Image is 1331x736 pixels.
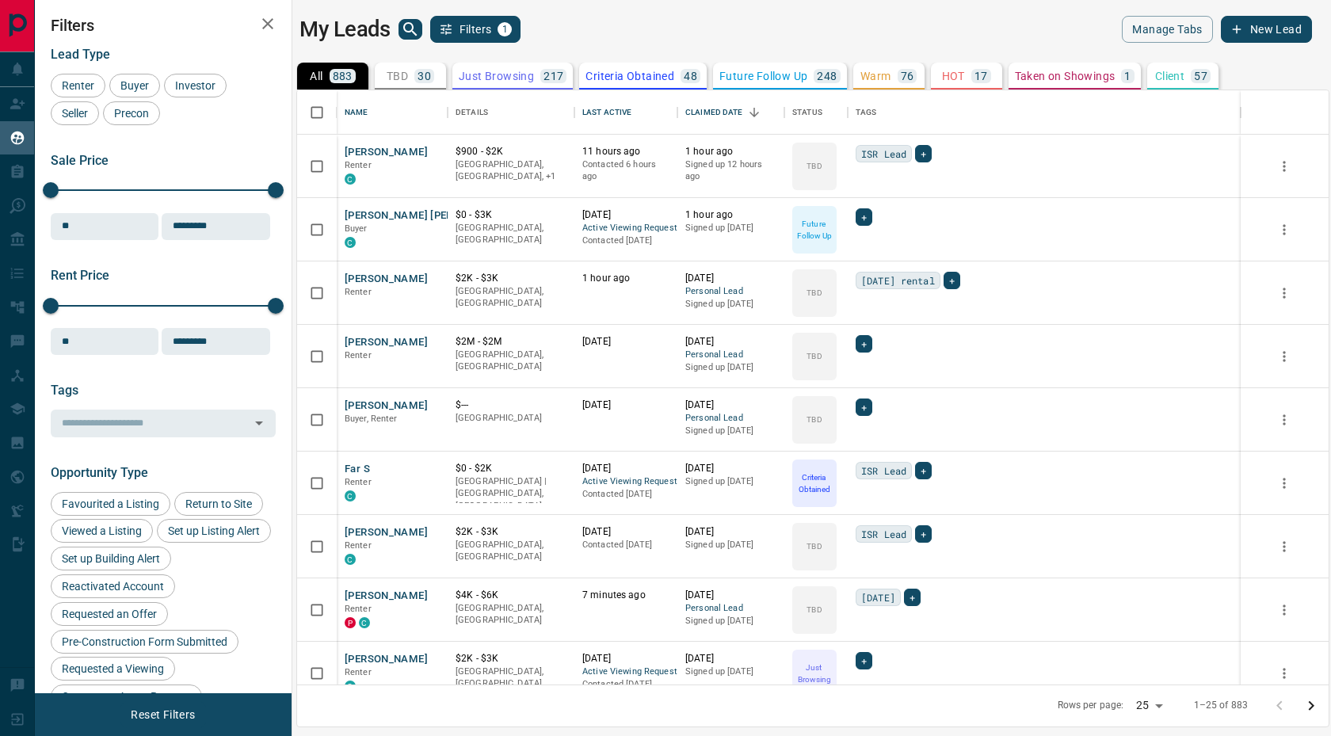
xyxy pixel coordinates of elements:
[345,237,356,248] div: condos.ca
[456,539,566,563] p: [GEOGRAPHIC_DATA], [GEOGRAPHIC_DATA]
[949,273,955,288] span: +
[51,268,109,283] span: Rent Price
[921,146,926,162] span: +
[103,101,160,125] div: Precon
[56,662,170,675] span: Requested a Viewing
[359,617,370,628] div: condos.ca
[848,90,1241,135] div: Tags
[901,71,914,82] p: 76
[685,652,776,665] p: [DATE]
[345,617,356,628] div: property.ca
[51,547,171,570] div: Set up Building Alert
[1272,471,1296,495] button: more
[456,652,566,665] p: $2K - $3K
[685,335,776,349] p: [DATE]
[582,539,669,551] p: Contacted [DATE]
[743,101,765,124] button: Sort
[685,361,776,374] p: Signed up [DATE]
[345,554,356,565] div: condos.ca
[345,399,428,414] button: [PERSON_NAME]
[345,490,356,501] div: condos.ca
[582,589,669,602] p: 7 minutes ago
[1272,281,1296,305] button: more
[1122,16,1212,43] button: Manage Tabs
[685,412,776,425] span: Personal Lead
[1272,598,1296,622] button: more
[51,383,78,398] span: Tags
[456,90,488,135] div: Details
[582,525,669,539] p: [DATE]
[685,425,776,437] p: Signed up [DATE]
[685,298,776,311] p: Signed up [DATE]
[459,71,534,82] p: Just Browsing
[685,602,776,616] span: Personal Lead
[333,71,353,82] p: 883
[915,462,932,479] div: +
[299,17,391,42] h1: My Leads
[582,222,669,235] span: Active Viewing Request
[910,589,915,605] span: +
[170,79,221,92] span: Investor
[582,335,669,349] p: [DATE]
[807,287,822,299] p: TBD
[345,540,372,551] span: Renter
[345,223,368,234] span: Buyer
[56,635,233,648] span: Pre-Construction Form Submitted
[1058,699,1124,712] p: Rows per page:
[861,336,867,352] span: +
[51,602,168,626] div: Requested an Offer
[1272,154,1296,178] button: more
[685,589,776,602] p: [DATE]
[456,158,566,183] p: Toronto
[861,589,895,605] span: [DATE]
[807,540,822,552] p: TBD
[345,477,372,487] span: Renter
[685,208,776,222] p: 1 hour ago
[51,101,99,125] div: Seller
[574,90,677,135] div: Last Active
[685,222,776,235] p: Signed up [DATE]
[456,335,566,349] p: $2M - $2M
[685,475,776,488] p: Signed up [DATE]
[582,399,669,412] p: [DATE]
[345,525,428,540] button: [PERSON_NAME]
[685,145,776,158] p: 1 hour ago
[399,19,422,40] button: search button
[1272,662,1296,685] button: more
[807,350,822,362] p: TBD
[345,681,356,692] div: condos.ca
[582,158,669,183] p: Contacted 6 hours ago
[51,630,238,654] div: Pre-Construction Form Submitted
[719,71,807,82] p: Future Follow Up
[684,71,697,82] p: 48
[582,145,669,158] p: 11 hours ago
[456,145,566,158] p: $900 - $2K
[582,462,669,475] p: [DATE]
[56,552,166,565] span: Set up Building Alert
[345,90,368,135] div: Name
[120,701,205,728] button: Reset Filters
[109,107,154,120] span: Precon
[174,492,263,516] div: Return to Site
[387,71,408,82] p: TBD
[456,222,566,246] p: [GEOGRAPHIC_DATA], [GEOGRAPHIC_DATA]
[345,414,398,424] span: Buyer, Renter
[944,272,960,289] div: +
[861,399,867,415] span: +
[337,90,448,135] div: Name
[861,653,867,669] span: +
[456,589,566,602] p: $4K - $6K
[807,414,822,425] p: TBD
[51,574,175,598] div: Reactivated Account
[856,399,872,416] div: +
[456,349,566,373] p: [GEOGRAPHIC_DATA], [GEOGRAPHIC_DATA]
[56,107,93,120] span: Seller
[685,158,776,183] p: Signed up 12 hours ago
[856,335,872,353] div: +
[582,475,669,489] span: Active Viewing Request
[345,652,428,667] button: [PERSON_NAME]
[1272,345,1296,368] button: more
[861,209,867,225] span: +
[792,90,822,135] div: Status
[345,208,513,223] button: [PERSON_NAME] [PERSON_NAME]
